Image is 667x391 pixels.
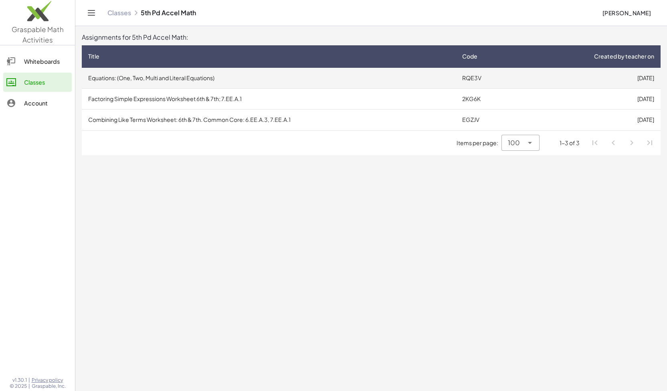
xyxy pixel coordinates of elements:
[32,383,66,389] span: Graspable, Inc.
[456,109,519,130] td: EGZJV
[82,109,456,130] td: Combining Like Terms Worksheet: 6th & 7th. Common Core: 6.EE.A.3, 7.EE.A.1
[519,109,661,130] td: [DATE]
[560,139,580,147] div: 1-3 of 3
[82,32,661,42] div: Assignments for 5th Pd Accel Math:
[28,383,30,389] span: |
[457,139,501,147] span: Items per page:
[24,77,69,87] div: Classes
[596,6,657,20] button: [PERSON_NAME]
[456,68,519,89] td: RQE3V
[85,6,98,19] button: Toggle navigation
[24,57,69,66] div: Whiteboards
[462,52,477,61] span: Code
[10,383,27,389] span: © 2025
[24,98,69,108] div: Account
[82,89,456,109] td: Factoring Simple Expressions Worksheet 6th & 7th; 7.EE.A.1
[32,377,66,383] a: Privacy policy
[88,52,99,61] span: Title
[586,134,659,152] nav: Pagination Navigation
[3,52,72,71] a: Whiteboards
[82,68,456,89] td: Equations: (One, Two, Multi and Literal Equations)
[12,25,64,44] span: Graspable Math Activities
[519,68,661,89] td: [DATE]
[508,138,520,148] span: 100
[456,89,519,109] td: 2KG6K
[107,9,131,17] a: Classes
[12,377,27,383] span: v1.30.1
[602,9,651,16] span: [PERSON_NAME]
[3,73,72,92] a: Classes
[519,89,661,109] td: [DATE]
[594,52,654,61] span: Created by teacher on
[28,377,30,383] span: |
[3,93,72,113] a: Account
